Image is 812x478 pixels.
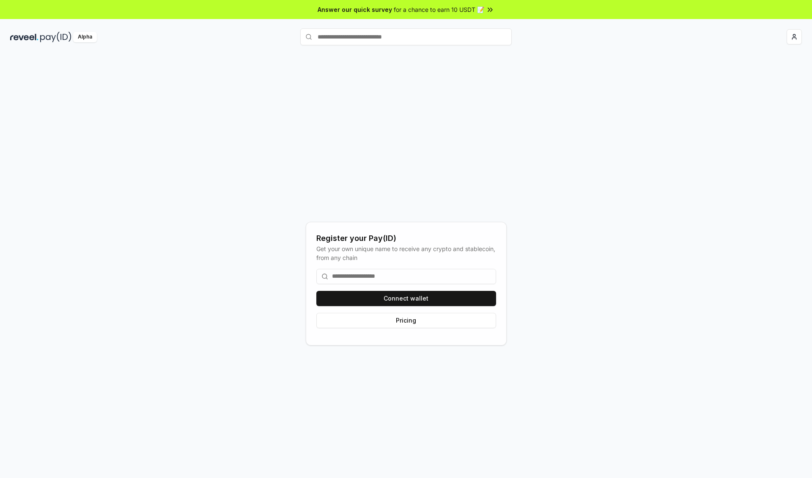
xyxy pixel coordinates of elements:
div: Get your own unique name to receive any crypto and stablecoin, from any chain [316,244,496,262]
div: Alpha [73,32,97,42]
div: Register your Pay(ID) [316,232,496,244]
img: reveel_dark [10,32,38,42]
span: Answer our quick survey [318,5,392,14]
button: Connect wallet [316,291,496,306]
span: for a chance to earn 10 USDT 📝 [394,5,484,14]
img: pay_id [40,32,71,42]
button: Pricing [316,313,496,328]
